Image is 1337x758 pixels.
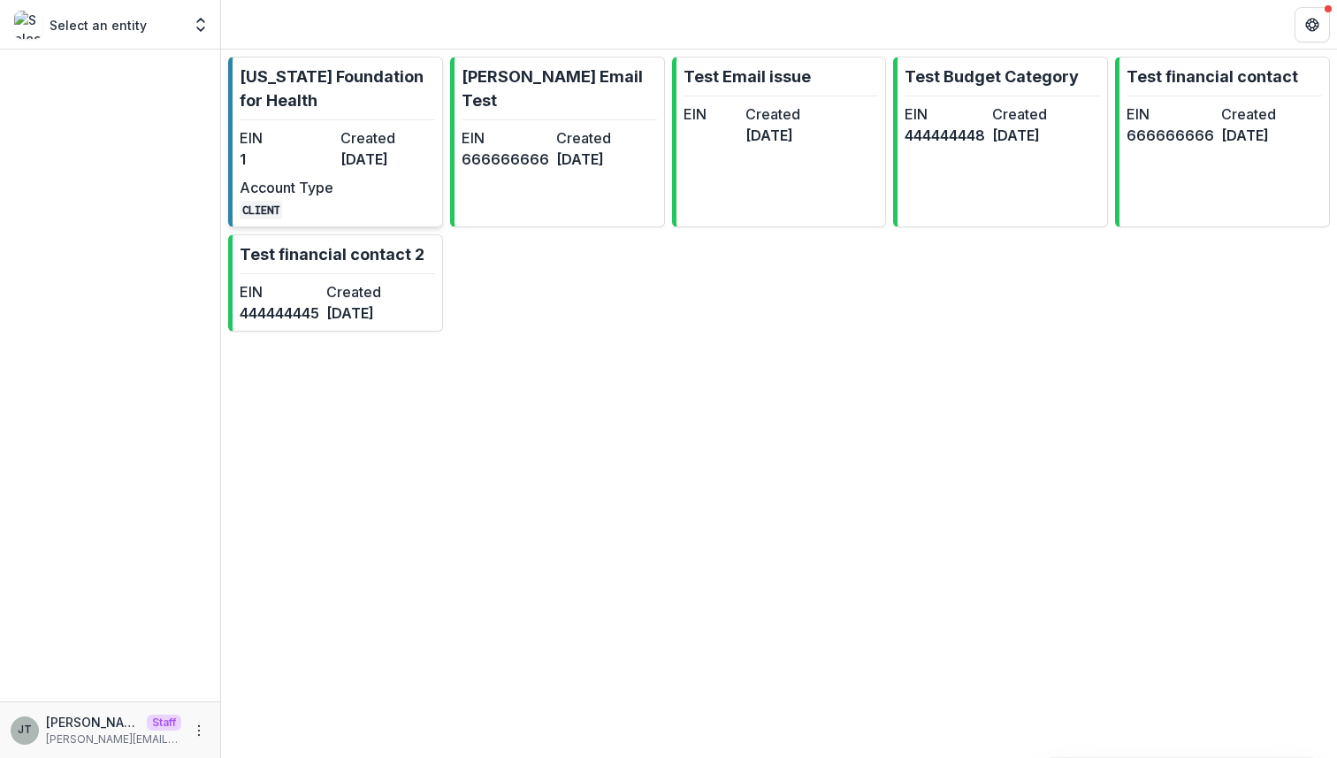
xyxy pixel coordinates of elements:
a: [US_STATE] Foundation for HealthEIN1Created[DATE]Account TypeCLIENT [228,57,443,227]
dt: Account Type [240,177,333,198]
button: Get Help [1295,7,1330,42]
dd: 666666666 [1127,125,1214,146]
p: Test Email issue [684,65,811,88]
div: Joyce N Temelio [18,724,32,736]
dt: Created [745,103,800,125]
dd: [DATE] [556,149,644,170]
dt: EIN [240,127,333,149]
dd: 1 [240,149,333,170]
dt: EIN [905,103,985,125]
a: Test financial contactEIN666666666Created[DATE] [1115,57,1330,227]
img: Select an entity [14,11,42,39]
button: More [188,720,210,741]
code: CLIENT [240,201,282,219]
button: Open entity switcher [188,7,213,42]
p: [PERSON_NAME] [46,713,140,731]
a: Test financial contact 2EIN444444445Created[DATE] [228,234,443,332]
dd: [DATE] [1221,125,1309,146]
dt: EIN [240,281,319,302]
dd: [DATE] [992,125,1073,146]
a: [PERSON_NAME] Email TestEIN666666666Created[DATE] [450,57,665,227]
p: [PERSON_NAME][EMAIL_ADDRESS][DOMAIN_NAME] [46,731,181,747]
dt: EIN [462,127,549,149]
p: Staff [147,715,181,731]
p: [US_STATE] Foundation for Health [240,65,435,112]
dt: EIN [1127,103,1214,125]
p: Select an entity [50,16,147,34]
p: Test financial contact [1127,65,1298,88]
p: Test Budget Category [905,65,1079,88]
dt: Created [340,127,434,149]
dt: Created [992,103,1073,125]
a: Test Email issueEINCreated[DATE] [672,57,887,227]
dd: 666666666 [462,149,549,170]
p: Test financial contact 2 [240,242,424,266]
dt: EIN [684,103,738,125]
dd: 444444448 [905,125,985,146]
dd: 444444445 [240,302,319,324]
dt: Created [556,127,644,149]
dt: Created [326,281,406,302]
dd: [DATE] [340,149,434,170]
dd: [DATE] [326,302,406,324]
a: Test Budget CategoryEIN444444448Created[DATE] [893,57,1108,227]
dd: [DATE] [745,125,800,146]
p: [PERSON_NAME] Email Test [462,65,657,112]
dt: Created [1221,103,1309,125]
